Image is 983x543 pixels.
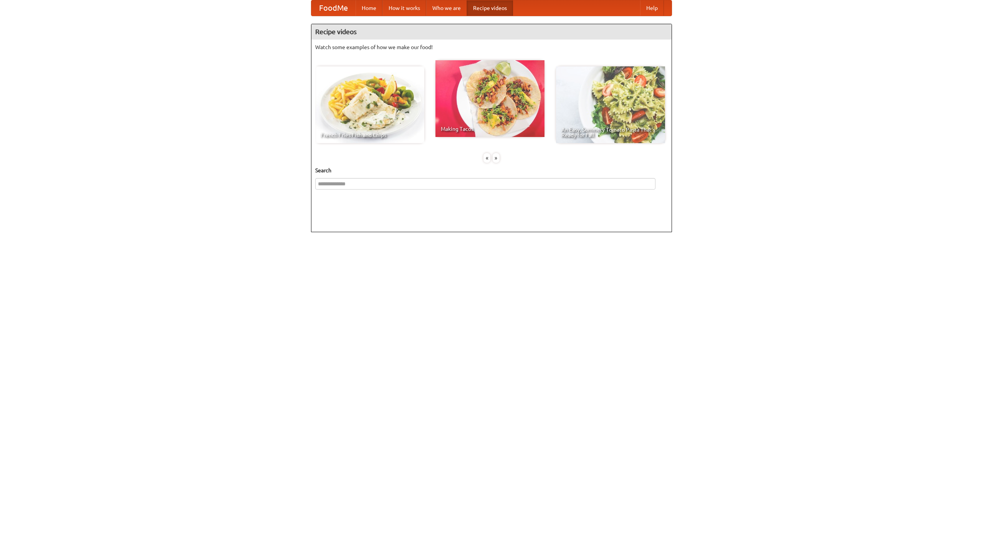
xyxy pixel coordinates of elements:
[640,0,664,16] a: Help
[435,60,544,137] a: Making Tacos
[315,66,424,143] a: French Fries Fish and Chips
[441,126,539,132] span: Making Tacos
[321,132,419,138] span: French Fries Fish and Chips
[426,0,467,16] a: Who we are
[311,0,356,16] a: FoodMe
[561,127,660,138] span: An Easy, Summery Tomato Pasta That's Ready for Fall
[356,0,382,16] a: Home
[315,43,668,51] p: Watch some examples of how we make our food!
[311,24,672,40] h4: Recipe videos
[493,153,500,163] div: »
[382,0,426,16] a: How it works
[556,66,665,143] a: An Easy, Summery Tomato Pasta That's Ready for Fall
[483,153,490,163] div: «
[315,167,668,174] h5: Search
[467,0,513,16] a: Recipe videos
